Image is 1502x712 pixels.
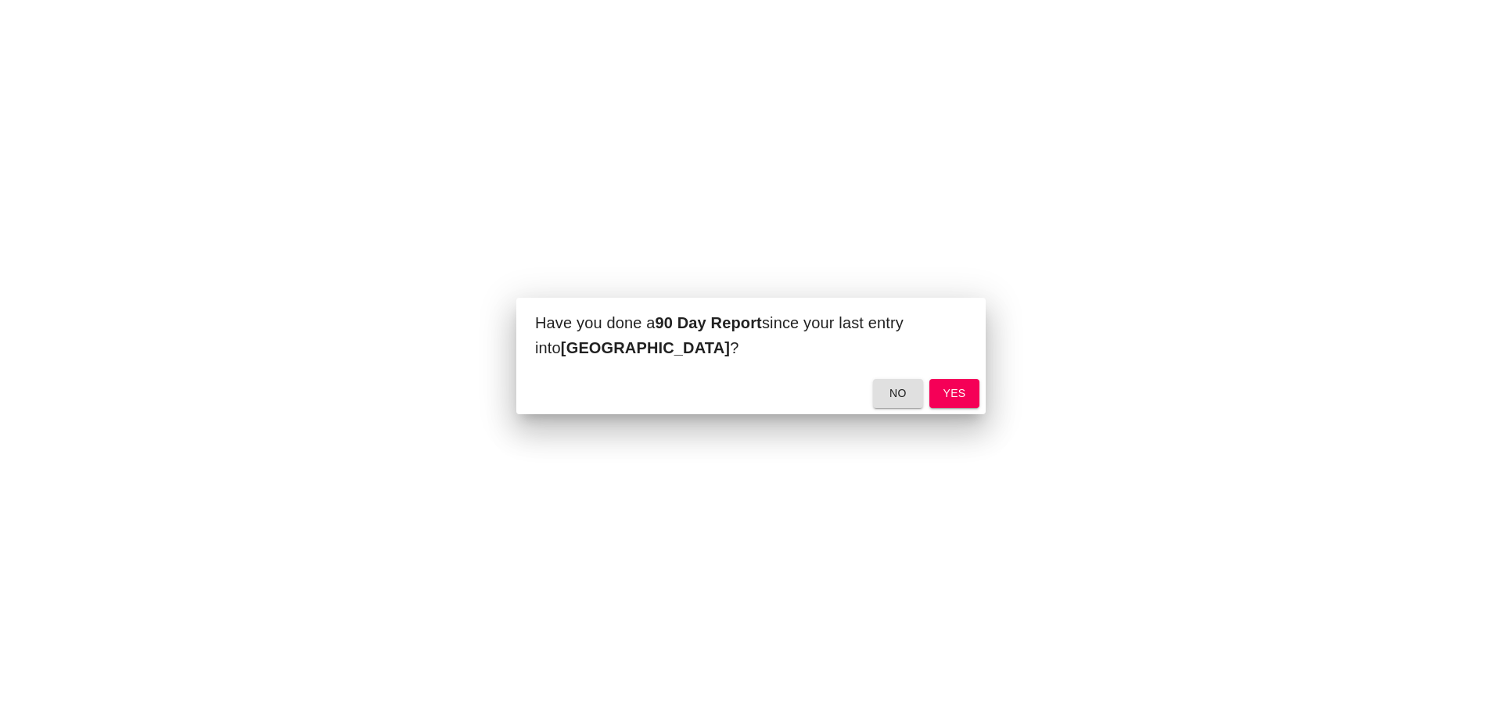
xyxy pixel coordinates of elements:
b: [GEOGRAPHIC_DATA] [561,339,730,356]
span: yes [942,384,967,403]
span: Have you done a since your last entry into ? [535,314,904,356]
button: yes [929,379,979,408]
button: no [873,379,923,408]
span: no [886,384,911,403]
b: 90 Day Report [655,314,761,331]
